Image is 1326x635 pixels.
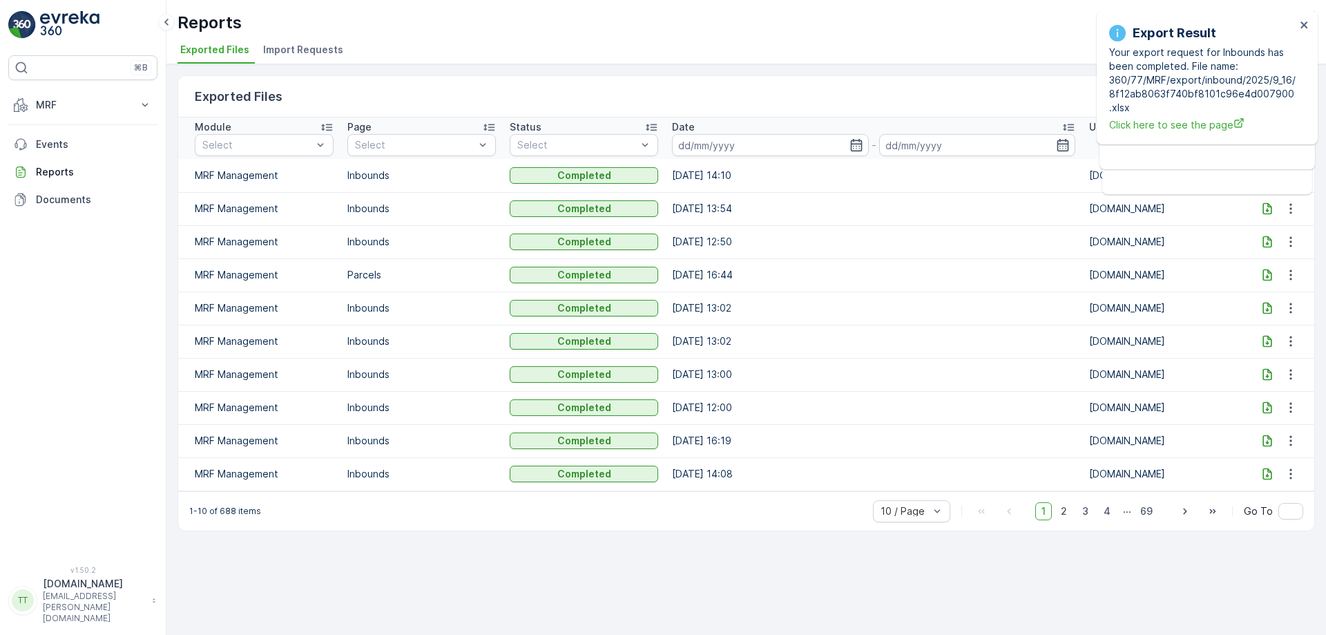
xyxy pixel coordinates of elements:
span: 3 [1076,502,1095,520]
p: Inbounds [347,235,496,249]
p: Your export request for Inbounds has been completed. File name: 360/77/MRF/export/inbound/2025/9_... [1109,46,1296,115]
span: Exported Files [180,43,249,57]
a: Click here to see the page [1109,117,1296,132]
button: Completed [510,466,658,482]
p: [DOMAIN_NAME] [43,577,145,591]
p: Status [510,120,541,134]
span: 69 [1134,502,1159,520]
button: Completed [510,333,658,350]
p: Inbounds [347,169,496,182]
span: 4 [1097,502,1117,520]
p: [DOMAIN_NAME] [1089,467,1238,481]
p: Export Result [1133,23,1216,43]
p: 1-10 of 688 items [189,506,261,517]
td: [DATE] 13:54 [665,192,1082,225]
button: Completed [510,200,658,217]
p: MRF Management [195,301,334,315]
p: MRF Management [195,368,334,381]
button: Completed [510,399,658,416]
td: [DATE] 13:00 [665,358,1082,391]
td: [DATE] 14:10 [665,159,1082,192]
p: Reports [36,165,152,179]
p: - [872,137,876,153]
p: Completed [557,301,611,315]
td: [DATE] 13:02 [665,325,1082,358]
p: Completed [557,202,611,216]
td: [DATE] 12:00 [665,391,1082,424]
p: MRF Management [195,467,334,481]
div: TT [12,589,34,612]
input: dd/mm/yyyy [879,134,1075,156]
p: Inbounds [347,334,496,348]
p: Documents [36,193,152,207]
p: [DOMAIN_NAME] [1089,301,1238,315]
p: [DOMAIN_NAME] [1089,434,1238,448]
p: Completed [557,368,611,381]
button: Completed [510,234,658,250]
p: MRF Management [195,235,334,249]
span: Import Requests [263,43,343,57]
p: Inbounds [347,467,496,481]
p: MRF [36,98,130,112]
p: Events [36,138,152,151]
p: Date [672,120,695,134]
p: Inbounds [347,401,496,415]
p: Completed [557,169,611,182]
td: [DATE] 16:44 [665,258,1082,292]
p: Parcels [347,268,496,282]
td: [DATE] 13:02 [665,292,1082,325]
p: Module [195,120,231,134]
a: Events [8,131,157,158]
p: MRF Management [195,401,334,415]
span: 2 [1055,502,1073,520]
p: ... [1123,502,1131,520]
p: Completed [557,401,611,415]
td: [DATE] 16:19 [665,424,1082,457]
button: Completed [510,366,658,383]
p: [DOMAIN_NAME] [1089,235,1238,249]
p: Inbounds [347,301,496,315]
a: Documents [8,186,157,214]
span: v 1.50.2 [8,566,157,574]
p: MRF Management [195,268,334,282]
button: Completed [510,267,658,283]
p: Inbounds [347,368,496,381]
button: Completed [510,167,658,184]
p: Inbounds [347,434,496,448]
button: MRF [8,91,157,119]
button: Completed [510,433,658,449]
p: Exported Files [195,87,282,106]
p: Page [347,120,372,134]
p: [DOMAIN_NAME] [1089,334,1238,348]
p: Select [517,138,637,152]
p: [DOMAIN_NAME] [1089,268,1238,282]
td: [DATE] 14:08 [665,457,1082,491]
a: Reports [8,158,157,186]
input: dd/mm/yyyy [672,134,868,156]
p: [EMAIL_ADDRESS][PERSON_NAME][DOMAIN_NAME] [43,591,145,624]
p: Select [202,138,312,152]
p: MRF Management [195,169,334,182]
button: Completed [510,300,658,316]
p: [DOMAIN_NAME] [1089,169,1238,182]
span: 1 [1035,502,1052,520]
p: MRF Management [195,434,334,448]
p: Select [355,138,474,152]
p: Completed [557,235,611,249]
button: TT[DOMAIN_NAME][EMAIL_ADDRESS][PERSON_NAME][DOMAIN_NAME] [8,577,157,624]
p: Completed [557,268,611,282]
span: Go To [1244,504,1273,518]
p: MRF Management [195,334,334,348]
p: Completed [557,334,611,348]
p: Reports [177,12,242,34]
p: ⌘B [134,62,148,73]
p: Completed [557,467,611,481]
p: Completed [557,434,611,448]
p: [DOMAIN_NAME] [1089,368,1238,381]
p: MRF Management [195,202,334,216]
p: [DOMAIN_NAME] [1089,202,1238,216]
img: logo [8,11,36,39]
p: Inbounds [347,202,496,216]
p: [DOMAIN_NAME] [1089,401,1238,415]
